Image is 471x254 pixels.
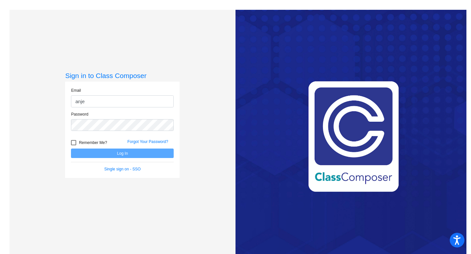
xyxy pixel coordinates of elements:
a: Forgot Your Password? [127,139,168,144]
label: Password [71,111,88,117]
label: Email [71,87,81,93]
a: Single sign on - SSO [104,167,141,171]
h3: Sign in to Class Composer [65,71,180,80]
button: Log In [71,149,174,158]
span: Remember Me? [79,139,107,147]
